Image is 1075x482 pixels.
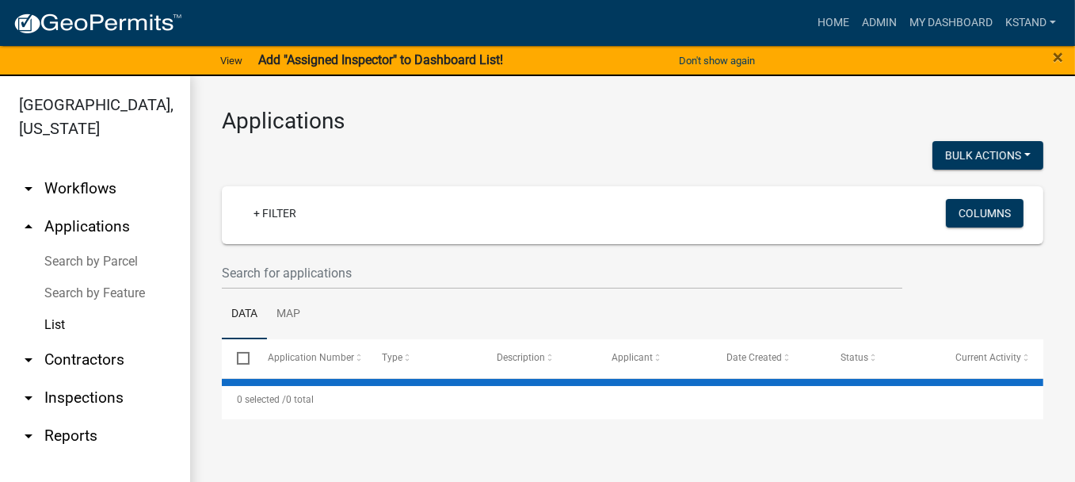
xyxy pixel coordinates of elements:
datatable-header-cell: Description [482,339,597,377]
a: Admin [856,8,903,38]
datatable-header-cell: Current Activity [940,339,1055,377]
button: Columns [946,199,1024,228]
i: arrow_drop_down [19,388,38,407]
span: Applicant [612,352,653,363]
a: + Filter [241,199,309,228]
span: 0 selected / [237,394,286,405]
datatable-header-cell: Application Number [252,339,367,377]
span: Description [497,352,545,363]
div: 0 total [222,380,1043,419]
a: Data [222,289,267,340]
datatable-header-cell: Applicant [597,339,711,377]
span: Type [382,352,402,363]
span: × [1053,46,1063,68]
span: Application Number [268,352,354,363]
i: arrow_drop_down [19,350,38,369]
i: arrow_drop_down [19,427,38,446]
button: Bulk Actions [932,141,1043,170]
span: Current Activity [955,352,1021,363]
input: Search for applications [222,257,902,289]
span: Date Created [726,352,782,363]
datatable-header-cell: Status [825,339,940,377]
datatable-header-cell: Select [222,339,252,377]
button: Close [1053,48,1063,67]
datatable-header-cell: Date Created [711,339,826,377]
a: Map [267,289,310,340]
a: Home [811,8,856,38]
a: My Dashboard [903,8,999,38]
datatable-header-cell: Type [367,339,482,377]
button: Don't show again [673,48,761,74]
h3: Applications [222,108,1043,135]
i: arrow_drop_down [19,179,38,198]
strong: Add "Assigned Inspector" to Dashboard List! [258,52,503,67]
a: kstand [999,8,1062,38]
i: arrow_drop_up [19,217,38,236]
span: Status [841,352,869,363]
a: View [214,48,249,74]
